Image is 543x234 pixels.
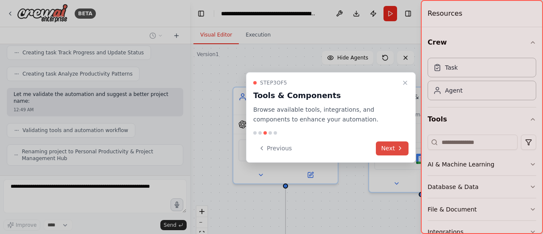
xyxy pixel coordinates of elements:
[376,141,409,155] button: Next
[195,8,207,20] button: Hide left sidebar
[253,105,398,124] p: Browse available tools, integrations, and components to enhance your automation.
[253,141,297,155] button: Previous
[253,90,398,101] h3: Tools & Components
[400,78,410,88] button: Close walkthrough
[260,79,287,86] span: Step 3 of 5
